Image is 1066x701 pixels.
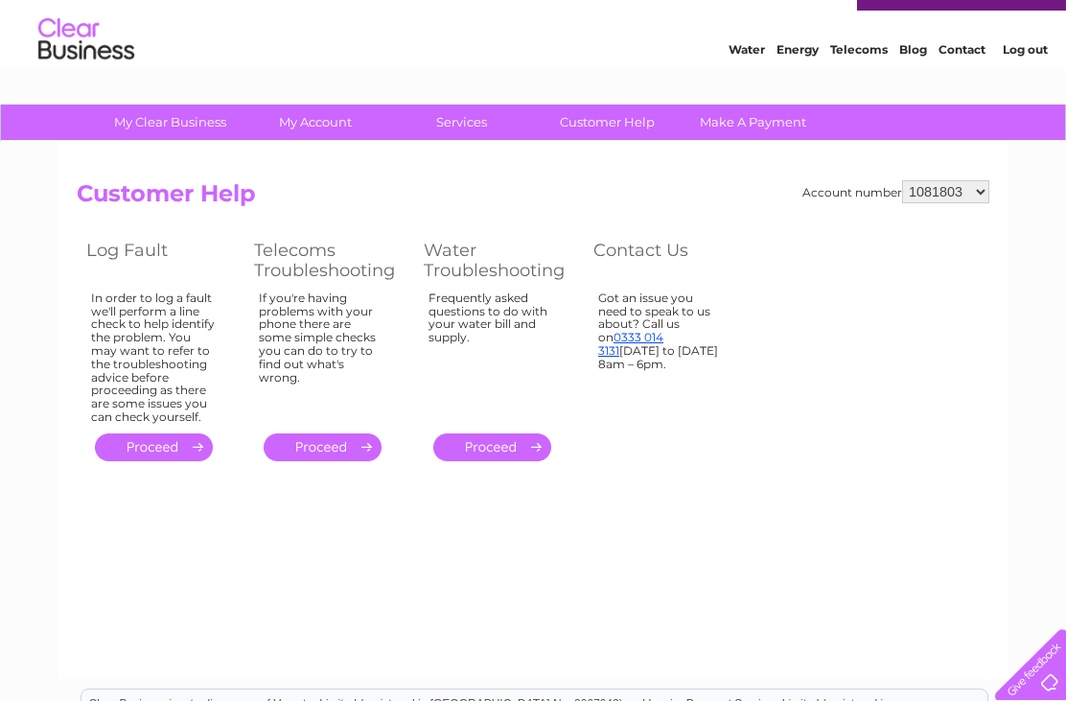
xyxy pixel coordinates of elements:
[705,10,837,34] a: 0333 014 3131
[802,180,989,203] div: Account number
[414,235,584,286] th: Water Troubleshooting
[77,235,244,286] th: Log Fault
[433,433,551,461] a: .
[244,235,414,286] th: Telecoms Troubleshooting
[91,105,249,140] a: My Clear Business
[528,105,686,140] a: Customer Help
[259,292,385,416] div: If you're having problems with your phone there are some simple checks you can do to try to find ...
[95,433,213,461] a: .
[674,105,832,140] a: Make A Payment
[729,82,765,96] a: Water
[91,292,216,424] div: In order to log a fault we'll perform a line check to help identify the problem. You may want to ...
[429,292,555,416] div: Frequently asked questions to do with your water bill and supply.
[899,82,927,96] a: Blog
[776,82,819,96] a: Energy
[81,11,987,93] div: Clear Business is a trading name of Verastar Limited (registered in [GEOGRAPHIC_DATA] No. 3667643...
[598,292,723,416] div: Got an issue you need to speak to us about? Call us on [DATE] to [DATE] 8am – 6pm.
[264,433,382,461] a: .
[830,82,888,96] a: Telecoms
[1003,82,1048,96] a: Log out
[37,50,135,108] img: logo.png
[598,330,663,358] a: 0333 014 3131
[77,180,989,217] h2: Customer Help
[382,105,541,140] a: Services
[584,235,752,286] th: Contact Us
[939,82,985,96] a: Contact
[237,105,395,140] a: My Account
